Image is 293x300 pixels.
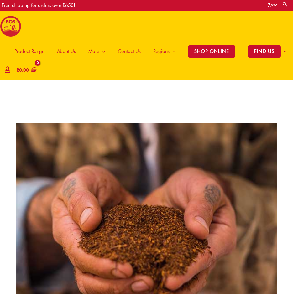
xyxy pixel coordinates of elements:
[14,42,44,61] span: Product Range
[88,42,99,61] span: More
[17,67,29,73] bdi: 0.00
[3,42,293,61] nav: Site Navigation
[118,42,141,61] span: Contact Us
[248,45,281,58] span: FIND US
[147,42,182,61] a: Regions
[51,42,82,61] a: About Us
[15,63,37,77] a: View Shopping Cart, empty
[82,42,112,61] a: More
[182,42,242,61] a: SHOP ONLINE
[112,42,147,61] a: Contact Us
[268,3,277,8] a: ZA
[8,42,51,61] a: Product Range
[188,45,235,58] span: SHOP ONLINE
[57,42,76,61] span: About Us
[153,42,170,61] span: Regions
[17,67,19,73] span: R
[282,1,288,7] a: Search button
